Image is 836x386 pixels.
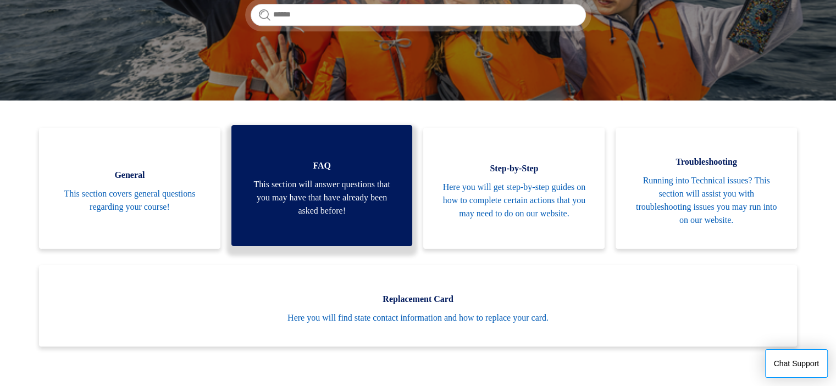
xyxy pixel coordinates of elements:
[39,265,797,346] a: Replacement Card Here you will find state contact information and how to replace your card.
[39,128,220,249] a: General This section covers general questions regarding your course!
[56,293,780,306] span: Replacement Card
[423,128,605,249] a: Step-by-Step Here you will get step-by-step guides on how to complete certain actions that you ma...
[251,4,586,26] input: Search
[56,187,204,214] span: This section covers general questions regarding your course!
[248,159,396,172] span: FAQ
[440,162,588,175] span: Step-by-Step
[248,178,396,217] span: This section will answer questions that you may have that have already been asked before!
[231,125,413,246] a: FAQ This section will answer questions that you may have that have already been asked before!
[440,181,588,220] span: Here you will get step-by-step guides on how to complete certain actions that you may need to do ...
[56,311,780,325] span: Here you will find state contact information and how to replace your card.
[632,174,780,227] span: Running into Technical issues? This section will assist you with troubleshooting issues you may r...
[616,128,797,249] a: Troubleshooting Running into Technical issues? This section will assist you with troubleshooting ...
[632,155,780,169] span: Troubleshooting
[765,349,828,378] button: Chat Support
[56,169,204,182] span: General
